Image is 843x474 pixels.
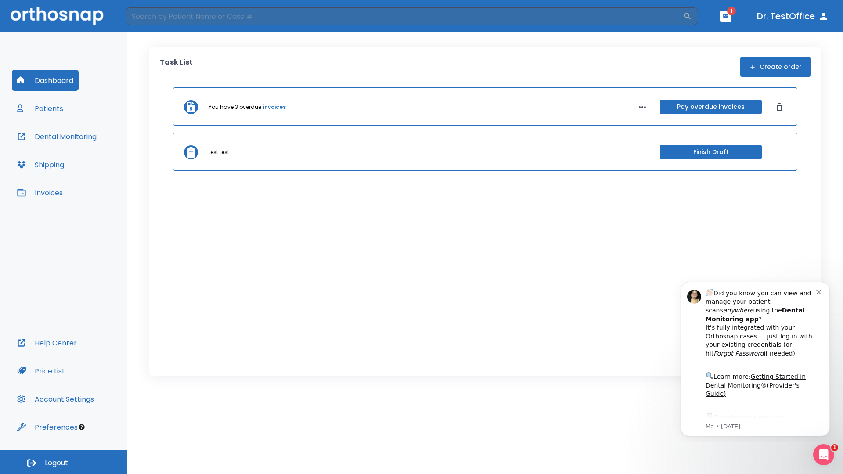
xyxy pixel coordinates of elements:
[727,7,736,15] span: 1
[772,100,786,114] button: Dismiss
[813,444,834,465] iframe: Intercom live chat
[12,417,83,438] button: Preferences
[740,57,811,77] button: Create order
[209,103,261,111] p: You have 3 overdue
[12,70,79,91] button: Dashboard
[45,458,68,468] span: Logout
[667,274,843,442] iframe: Intercom notifications message
[126,7,683,25] input: Search by Patient Name or Case #
[660,100,762,114] button: Pay overdue invoices
[12,182,68,203] button: Invoices
[12,388,99,409] button: Account Settings
[12,154,69,175] button: Shipping
[12,360,70,381] button: Price List
[149,14,156,21] button: Dismiss notification
[12,126,102,147] button: Dental Monitoring
[831,444,838,451] span: 1
[753,8,832,24] button: Dr. TestOffice
[12,98,68,119] button: Patients
[11,7,104,25] img: Orthosnap
[38,149,149,157] p: Message from Ma, sent 7w ago
[160,57,193,77] p: Task List
[660,145,762,159] button: Finish Draft
[209,148,229,156] p: test test
[78,423,86,431] div: Tooltip anchor
[38,140,116,156] a: App Store
[38,138,149,183] div: Download the app: | ​ Let us know if you need help getting started!
[12,332,82,353] button: Help Center
[263,103,286,111] a: invoices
